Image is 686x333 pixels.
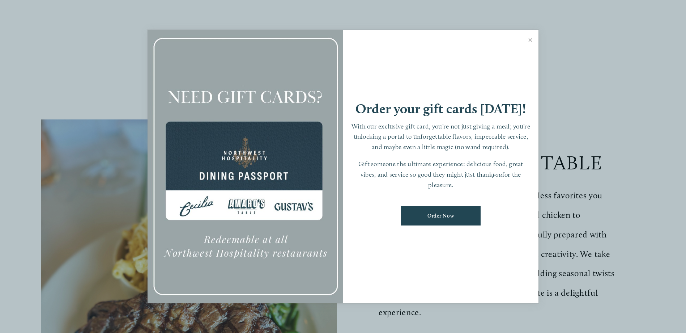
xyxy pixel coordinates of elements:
p: With our exclusive gift card, you’re not just giving a meal; you’re unlocking a portal to unforge... [350,121,532,152]
a: Close [523,31,537,51]
em: you [493,170,502,178]
h1: Order your gift cards [DATE]! [355,102,526,115]
a: Order Now [401,206,481,225]
p: Gift someone the ultimate experience: delicious food, great vibes, and service so good they might... [350,159,532,190]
